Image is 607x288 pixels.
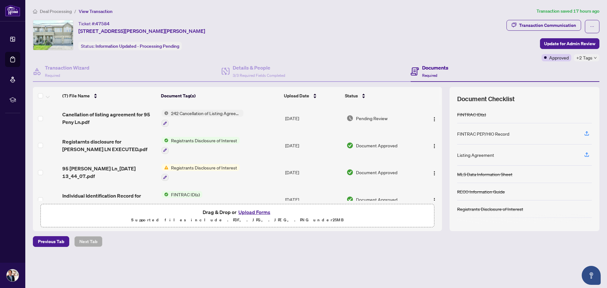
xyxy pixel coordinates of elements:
[457,151,494,158] div: Listing Agreement
[78,27,205,35] span: [STREET_ADDRESS][PERSON_NAME][PERSON_NAME]
[62,111,156,126] span: Canellation of listing agreement for 95 Peny Ln.pdf
[233,64,285,71] h4: Details & People
[345,92,358,99] span: Status
[62,92,90,99] span: (7) File Name
[576,54,592,61] span: +2 Tags
[78,20,110,27] div: Ticket #:
[162,110,169,117] img: Status Icon
[346,115,353,122] img: Document Status
[74,8,76,15] li: /
[422,73,437,78] span: Required
[283,159,344,186] td: [DATE]
[356,196,397,203] span: Document Approved
[62,165,156,180] span: 95 [PERSON_NAME] Ln_[DATE] 13_44_07.pdf
[283,105,344,132] td: [DATE]
[356,115,388,122] span: Pending Review
[41,204,434,228] span: Drag & Drop orUpload FormsSupported files include .PDF, .JPG, .JPEG, .PNG under25MB
[233,73,285,78] span: 3/3 Required Fields Completed
[519,20,576,30] div: Transaction Communication
[432,198,437,203] img: Logo
[457,171,512,178] div: MLS Data Information Sheet
[33,20,73,50] img: IMG-X12330604_1.jpg
[162,191,169,198] img: Status Icon
[74,236,102,247] button: Next Tab
[432,117,437,122] img: Logo
[422,64,448,71] h4: Documents
[356,169,397,176] span: Document Approved
[38,236,64,247] span: Previous Tab
[356,142,397,149] span: Document Approved
[549,54,569,61] span: Approved
[457,111,486,118] div: FINTRAC ID(s)
[162,191,202,208] button: Status IconFINTRAC ID(s)
[162,164,240,181] button: Status IconRegistrants Disclosure of Interest
[281,87,342,105] th: Upload Date
[536,8,599,15] article: Transaction saved 17 hours ago
[590,24,594,29] span: ellipsis
[457,95,515,103] span: Document Checklist
[60,87,158,105] th: (7) File Name
[162,137,169,144] img: Status Icon
[346,142,353,149] img: Document Status
[62,192,156,207] span: Individual Identification Record for [PERSON_NAME] A - PropTx-OREA_[DATE] 16_44_34.pdf
[457,130,509,137] div: FINTRAC PEP/HIO Record
[342,87,419,105] th: Status
[95,21,110,27] span: 47584
[457,205,523,212] div: Registrants Disclosure of Interest
[429,167,439,177] button: Logo
[346,169,353,176] img: Document Status
[169,137,240,144] span: Registrants Disclosure of Interest
[40,9,72,14] span: Deal Processing
[169,110,243,117] span: 242 Cancellation of Listing Agreement - Authority to Offer for Sale
[582,266,601,285] button: Open asap
[540,38,599,49] button: Update for Admin Review
[158,87,282,105] th: Document Tag(s)
[33,9,37,14] span: home
[432,171,437,176] img: Logo
[236,208,272,216] button: Upload Forms
[169,164,240,171] span: Registrants Disclosure of Interest
[283,132,344,159] td: [DATE]
[283,186,344,213] td: [DATE]
[203,208,272,216] span: Drag & Drop or
[45,216,430,224] p: Supported files include .PDF, .JPG, .JPEG, .PNG under 25 MB
[346,196,353,203] img: Document Status
[284,92,309,99] span: Upload Date
[429,113,439,123] button: Logo
[506,20,581,31] button: Transaction Communication
[95,43,179,49] span: Information Updated - Processing Pending
[78,42,182,50] div: Status:
[62,138,156,153] span: Registarnts disclosure for [PERSON_NAME] LN EXECUTED.pdf
[5,5,20,16] img: logo
[429,140,439,150] button: Logo
[432,144,437,149] img: Logo
[162,110,243,127] button: Status Icon242 Cancellation of Listing Agreement - Authority to Offer for Sale
[7,269,19,281] img: Profile Icon
[162,164,169,171] img: Status Icon
[79,9,113,14] span: View Transaction
[594,56,597,59] span: down
[544,39,595,49] span: Update for Admin Review
[33,236,69,247] button: Previous Tab
[169,191,202,198] span: FINTRAC ID(s)
[457,188,505,195] div: RECO Information Guide
[45,73,60,78] span: Required
[429,194,439,205] button: Logo
[162,137,240,154] button: Status IconRegistrants Disclosure of Interest
[45,64,89,71] h4: Transaction Wizard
